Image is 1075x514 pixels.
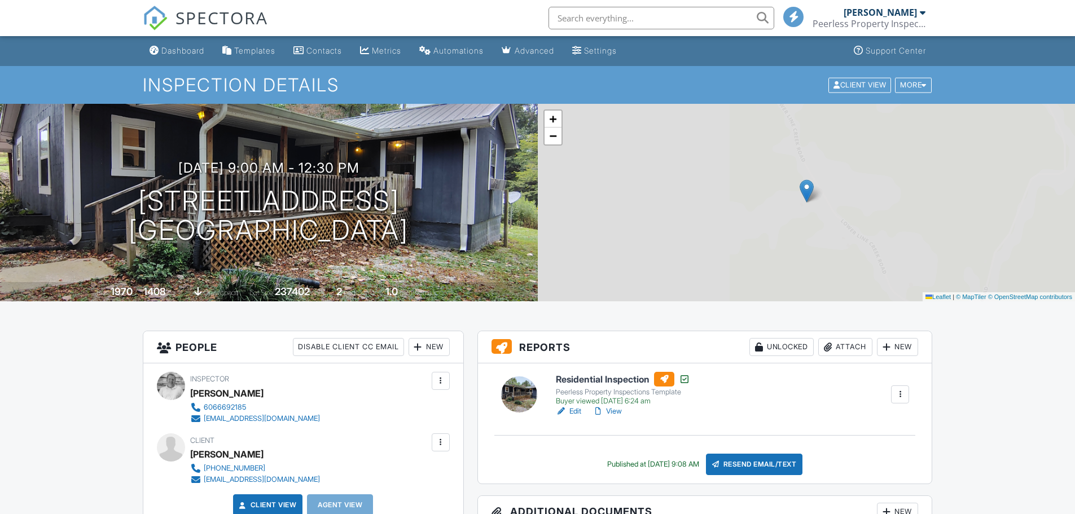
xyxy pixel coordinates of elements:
span: crawlspace [204,288,239,297]
span: bedrooms [344,288,375,297]
div: Buyer viewed [DATE] 6:24 am [556,397,690,406]
a: Support Center [849,41,931,61]
div: Client View [828,77,891,93]
div: Metrics [372,46,401,55]
a: 6066692185 [190,402,320,413]
div: Attach [818,338,872,356]
div: Templates [234,46,275,55]
div: 2 [336,285,342,297]
div: Contacts [306,46,342,55]
h1: [STREET_ADDRESS] [GEOGRAPHIC_DATA] [129,186,409,246]
h3: People [143,331,463,363]
img: Marker [800,179,814,203]
div: Automations [433,46,484,55]
a: Residential Inspection Peerless Property Inspections Template Buyer viewed [DATE] 6:24 am [556,372,690,406]
a: Automations (Basic) [415,41,488,61]
span: + [549,112,556,126]
a: [EMAIL_ADDRESS][DOMAIN_NAME] [190,474,320,485]
div: New [409,338,450,356]
div: [PERSON_NAME] [844,7,917,18]
div: Advanced [515,46,554,55]
div: Peerless Property Inspections [813,18,925,29]
a: Zoom out [545,128,561,144]
a: © OpenStreetMap contributors [988,293,1072,300]
span: SPECTORA [175,6,268,29]
div: [PERSON_NAME] [190,385,264,402]
a: [EMAIL_ADDRESS][DOMAIN_NAME] [190,413,320,424]
a: [PHONE_NUMBER] [190,463,320,474]
div: [EMAIL_ADDRESS][DOMAIN_NAME] [204,475,320,484]
a: Metrics [356,41,406,61]
span: sq. ft. [168,288,183,297]
div: New [877,338,918,356]
div: Unlocked [749,338,814,356]
a: Contacts [289,41,346,61]
a: Templates [218,41,280,61]
div: 1408 [143,285,166,297]
span: | [953,293,954,300]
div: More [895,77,932,93]
div: Support Center [866,46,926,55]
span: − [549,129,556,143]
a: © MapTiler [956,293,986,300]
span: Built [96,288,109,297]
div: Published at [DATE] 9:08 AM [607,460,699,469]
div: 1970 [111,285,133,297]
a: SPECTORA [143,15,268,39]
div: Settings [584,46,617,55]
span: Inspector [190,375,229,383]
div: 1.0 [385,285,398,297]
div: 6066692185 [204,403,246,412]
a: Zoom in [545,111,561,128]
div: Dashboard [161,46,204,55]
span: bathrooms [400,288,432,297]
h1: Inspection Details [143,75,933,95]
span: Lot Size [249,288,273,297]
a: Advanced [497,41,559,61]
a: Client View [237,499,297,511]
h6: Residential Inspection [556,372,690,386]
span: sq.ft. [311,288,326,297]
div: [EMAIL_ADDRESS][DOMAIN_NAME] [204,414,320,423]
img: The Best Home Inspection Software - Spectora [143,6,168,30]
a: Dashboard [145,41,209,61]
div: 237402 [275,285,310,297]
a: Leaflet [925,293,951,300]
a: View [593,406,622,417]
a: Client View [827,80,894,89]
input: Search everything... [549,7,774,29]
span: Client [190,436,214,445]
div: Resend Email/Text [706,454,803,475]
h3: [DATE] 9:00 am - 12:30 pm [178,160,359,175]
h3: Reports [478,331,932,363]
div: [PHONE_NUMBER] [204,464,265,473]
div: Peerless Property Inspections Template [556,388,690,397]
div: [PERSON_NAME] [190,446,264,463]
a: Settings [568,41,621,61]
div: Disable Client CC Email [293,338,404,356]
a: Edit [556,406,581,417]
